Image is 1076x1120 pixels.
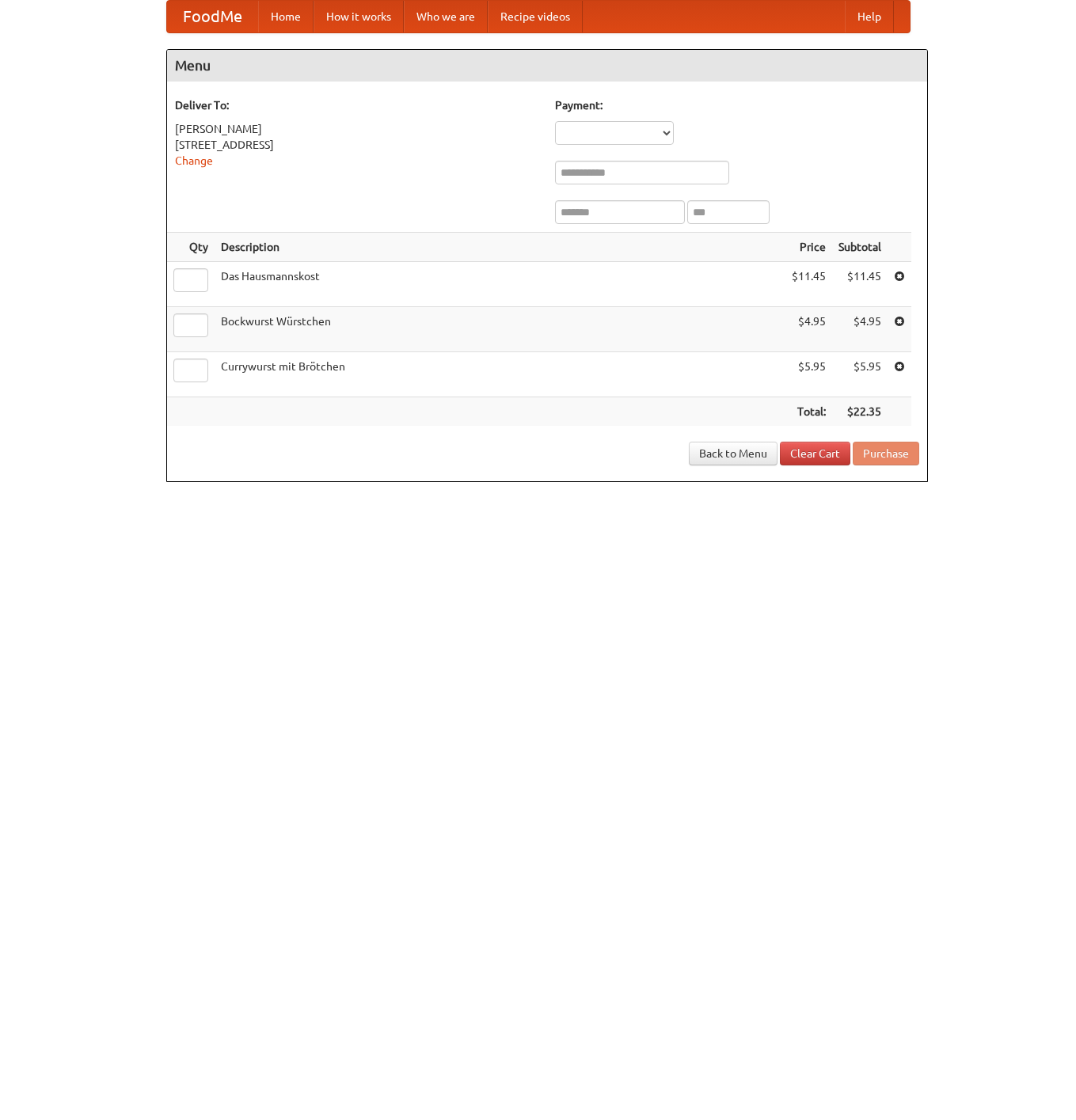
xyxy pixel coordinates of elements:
[258,1,314,32] a: Home
[167,233,215,262] th: Qty
[785,307,832,352] td: $4.95
[689,442,778,465] a: Back to Menu
[832,397,888,427] th: $22.35
[780,442,850,465] a: Clear Cart
[167,50,927,82] h4: Menu
[215,233,785,262] th: Description
[175,137,539,153] div: [STREET_ADDRESS]
[832,352,888,397] td: $5.95
[175,97,539,113] h5: Deliver To:
[853,442,919,465] button: Purchase
[555,97,919,113] h5: Payment:
[215,307,785,352] td: Bockwurst Würstchen
[785,397,832,427] th: Total:
[167,1,258,32] a: FoodMe
[785,233,832,262] th: Price
[175,121,539,137] div: [PERSON_NAME]
[832,307,888,352] td: $4.95
[785,352,832,397] td: $5.95
[215,262,785,307] td: Das Hausmannskost
[832,262,888,307] td: $11.45
[832,233,888,262] th: Subtotal
[785,262,832,307] td: $11.45
[314,1,404,32] a: How it works
[404,1,488,32] a: Who we are
[845,1,894,32] a: Help
[488,1,583,32] a: Recipe videos
[175,154,213,167] a: Change
[215,352,785,397] td: Currywurst mit Brötchen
